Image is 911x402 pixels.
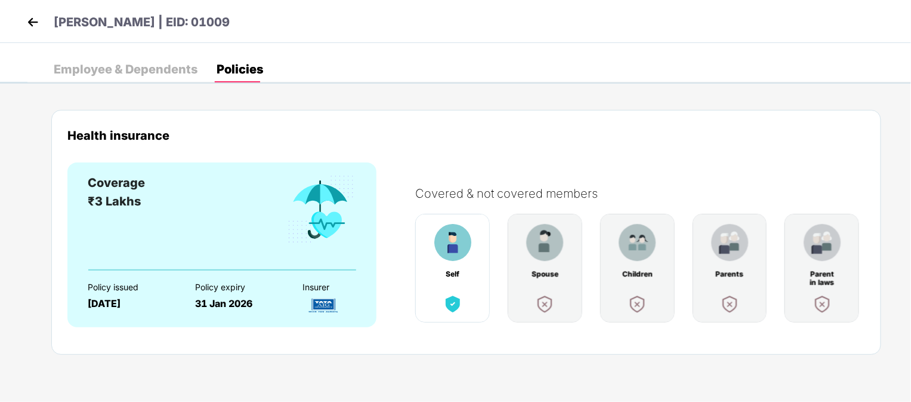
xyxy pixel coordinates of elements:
[54,63,197,75] div: Employee & Dependents
[88,194,141,208] span: ₹3 Lakhs
[719,293,740,315] img: benefitCardImg
[526,224,563,261] img: benefitCardImg
[529,270,560,278] div: Spouse
[534,293,555,315] img: benefitCardImg
[714,270,745,278] div: Parents
[807,270,838,278] div: Parent in laws
[302,295,344,316] img: InsurerLogo
[24,13,42,31] img: back
[88,283,174,292] div: Policy issued
[88,174,145,192] div: Coverage
[286,174,356,246] img: benefitCardImg
[67,128,865,142] div: Health insurance
[217,63,263,75] div: Policies
[442,293,464,315] img: benefitCardImg
[711,224,748,261] img: benefitCardImg
[434,224,471,261] img: benefitCardImg
[811,293,833,315] img: benefitCardImg
[415,186,877,201] div: Covered & not covered members
[302,283,389,292] div: Insurer
[626,293,648,315] img: benefitCardImg
[804,224,841,261] img: benefitCardImg
[54,13,230,32] p: [PERSON_NAME] | EID: 01009
[619,224,656,261] img: benefitCardImg
[195,298,282,309] div: 31 Jan 2026
[88,298,174,309] div: [DATE]
[622,270,653,278] div: Children
[437,270,468,278] div: Self
[195,283,282,292] div: Policy expiry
